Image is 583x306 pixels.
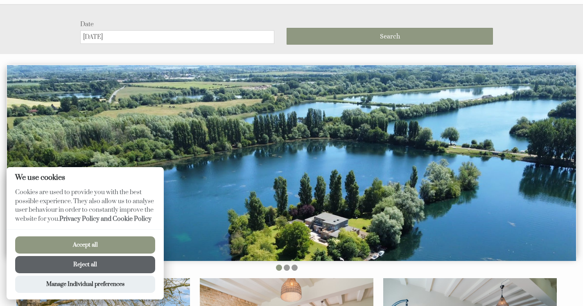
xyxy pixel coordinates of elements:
[15,256,155,273] button: Reject all
[80,20,274,28] label: Date
[7,188,164,229] p: Cookies are used to provide you with the best possible experience. They also allow us to analyse ...
[287,28,493,45] button: Search
[80,30,274,44] input: Arrival Date
[15,276,155,293] button: Manage Individual preferences
[15,236,155,254] button: Accept all
[7,174,164,181] h2: We use cookies
[380,32,400,40] span: Search
[59,215,151,223] a: Privacy Policy and Cookie Policy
